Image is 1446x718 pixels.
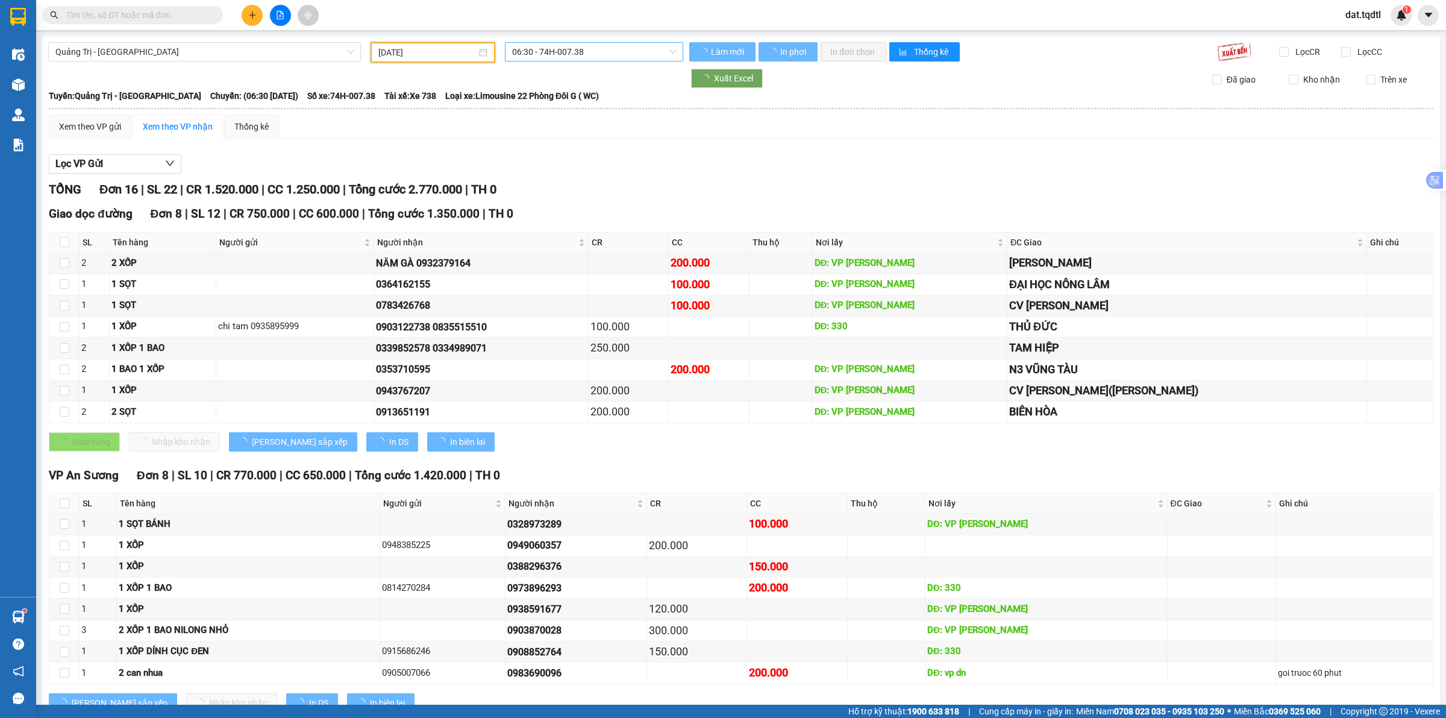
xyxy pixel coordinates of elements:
div: DĐ: 330 [927,644,1165,659]
span: aim [304,11,312,19]
div: 2 [81,405,107,420]
span: ĐC Giao [1010,236,1354,249]
div: [PERSON_NAME] [1009,254,1365,271]
th: CC [747,494,847,514]
img: warehouse-icon [12,109,25,121]
th: Thu hộ [750,233,812,253]
img: logo-vxr [10,8,26,26]
span: Người gửi [219,236,361,249]
div: 1 XỐP [119,602,377,617]
div: DĐ: 330 [927,581,1165,596]
div: DĐ: VP [PERSON_NAME] [815,405,1005,420]
div: 1 [81,517,114,532]
div: DĐ: VP [PERSON_NAME] [815,256,1005,271]
div: DĐ: VP [PERSON_NAME] [927,623,1165,638]
span: notification [13,666,24,677]
th: Thu hộ [848,494,925,514]
span: SL 22 [147,182,177,197]
div: 3 [81,623,114,638]
span: SL 10 [178,468,207,482]
span: Xuất Excel [714,72,753,85]
div: 1 [81,602,114,617]
span: | [469,468,472,482]
div: 1 [81,559,114,574]
span: question-circle [13,638,24,650]
b: Tuyến: Quảng Trị - [GEOGRAPHIC_DATA] [49,91,201,101]
div: Xem theo VP nhận [143,120,213,133]
span: loading [768,48,778,56]
span: down [165,159,175,168]
div: 0339852578 0334989071 [376,341,586,356]
button: plus [242,5,263,26]
span: In DS [309,696,328,710]
span: Hỗ trợ kỹ thuật: [848,705,959,718]
span: CR 750.000 [230,207,290,221]
div: 100.000 [590,318,667,335]
span: loading [296,698,309,707]
span: Nơi lấy [928,497,1154,510]
span: Kho nhận [1298,73,1345,86]
div: 0983690096 [507,666,645,681]
button: bar-chartThống kê [889,42,960,61]
button: file-add [270,5,291,26]
th: SL [80,494,117,514]
span: | [185,207,188,221]
div: DĐ: 330 [815,320,1005,334]
div: DĐ: VP [PERSON_NAME] [815,277,1005,292]
span: [PERSON_NAME] sắp xếp [72,696,167,710]
span: Tổng cước 1.350.000 [368,207,480,221]
button: Xuất Excel [691,69,763,88]
span: In phơi [780,45,808,58]
div: 1 SỌT BÁNH [119,517,377,532]
div: 1 SỌT [111,277,214,292]
span: | [968,705,970,718]
th: CC [669,233,750,253]
div: 2 [81,256,107,271]
div: DĐ: VP [PERSON_NAME] [815,298,1005,313]
img: icon-new-feature [1396,10,1407,20]
div: 120.000 [649,600,745,617]
span: In DS [389,435,408,449]
th: Tên hàng [117,494,380,514]
div: DĐ: vp dn [927,666,1165,681]
span: CC 650.000 [286,468,346,482]
span: | [261,182,264,197]
span: ĐC Giao [1171,497,1263,510]
div: 200.000 [649,537,745,554]
span: Lọc CC [1353,45,1384,58]
div: 1 XỐP [111,320,214,334]
div: 2 XỐP [111,256,214,271]
button: [PERSON_NAME] sắp xếp [49,693,177,713]
div: 1 BAO 1 XỐP [111,362,214,377]
button: In đơn chọn [821,42,886,61]
span: | [210,468,213,482]
span: Quảng Trị - Sài Gòn [55,43,354,61]
input: 08/10/2025 [378,46,477,59]
div: NĂM GÀ 0932379164 [376,256,586,271]
div: 0328973289 [507,517,645,532]
strong: 0708 023 035 - 0935 103 250 [1114,707,1224,716]
span: dat.tqdtl [1336,7,1391,22]
span: bar-chart [899,48,909,57]
div: ĐẠI HỌC NÔNG LÂM [1009,276,1365,293]
div: 0943767207 [376,383,586,398]
div: 1 SỌT [111,298,214,313]
span: TH 0 [489,207,513,221]
span: Thống kê [914,45,950,58]
div: 200.000 [671,254,747,271]
div: 2 [81,341,107,356]
div: 100.000 [749,515,845,532]
span: Đơn 8 [151,207,183,221]
div: THỦ ĐỨC [1009,318,1365,335]
span: TỔNG [49,182,81,197]
div: 1 [81,538,114,553]
span: message [13,693,24,704]
div: 0903122738 0835515510 [376,320,586,335]
button: In biên lai [347,693,415,713]
div: 1 [81,383,107,398]
span: 06:30 - 74H-007.38 [512,43,676,61]
div: 0915686246 [382,644,503,659]
div: 1 [81,298,107,313]
span: Lọc VP Gửi [55,156,103,171]
div: 2 SỌT [111,405,214,420]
